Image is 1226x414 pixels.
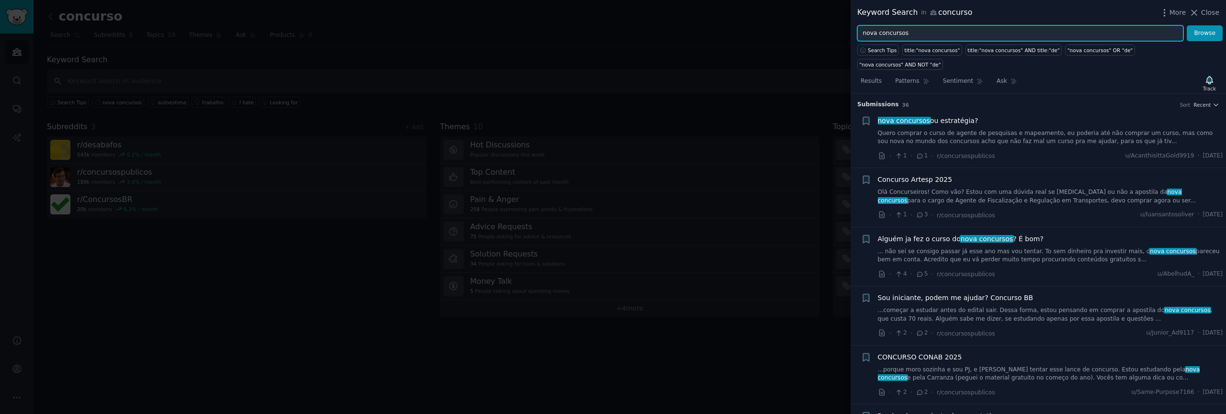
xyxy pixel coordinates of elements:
[916,329,928,337] span: 2
[902,102,909,108] span: 36
[1065,45,1135,56] a: "nova concursos" OR "de"
[1201,8,1219,18] span: Close
[1146,329,1194,337] span: u/Junior_Ad9117
[878,116,978,126] span: ou estratégia?
[921,9,926,17] span: in
[1164,307,1211,313] span: nova concursos
[916,152,928,160] span: 1
[857,59,943,70] a: "nova concursos" AND NOT "de"
[940,74,987,93] a: Sentiment
[857,25,1183,42] input: Try a keyword related to your business
[937,330,995,337] span: r/concursospublicos
[1203,211,1223,219] span: [DATE]
[960,235,1014,243] span: nova concursos
[1198,152,1200,160] span: ·
[889,387,891,397] span: ·
[892,74,932,93] a: Patterns
[937,271,995,278] span: r/concursospublicos
[878,189,1182,204] span: nova concursos
[1203,85,1216,92] div: Track
[993,74,1021,93] a: Ask
[937,389,995,396] span: r/concursospublicos
[857,45,899,56] button: Search Tips
[1180,101,1191,108] div: Sort
[997,77,1007,86] span: Ask
[878,293,1033,303] a: Sou iniciante, podem me ajudar? Concurso BB
[878,116,978,126] a: nova concursosou estratégia?
[878,234,1044,244] a: Alguém ja fez o curso donova concursos? É bom?
[1203,270,1223,279] span: [DATE]
[931,328,933,338] span: ·
[937,153,995,159] span: r/concursospublicos
[895,77,919,86] span: Patterns
[878,247,1223,264] a: ... não sei se consigo passar já esse ano mas vou tentar. To sem dinheiro pra investir mais, onov...
[878,352,962,362] a: CONCURSO CONAB 2025
[1149,248,1196,255] span: nova concursos
[910,387,912,397] span: ·
[1198,270,1200,279] span: ·
[1203,388,1223,397] span: [DATE]
[889,269,891,279] span: ·
[1203,152,1223,160] span: [DATE]
[889,210,891,220] span: ·
[878,188,1223,205] a: Olá Concurseiros! Como vão? Estou com uma dúvida real se [MEDICAL_DATA] ou não a apostila danova ...
[889,151,891,161] span: ·
[857,101,899,109] span: Submission s
[910,269,912,279] span: ·
[965,45,1062,56] a: title:"nova concursos" AND title:"de"
[877,117,931,124] span: nova concursos
[857,74,885,93] a: Results
[937,212,995,219] span: r/concursospublicos
[1189,8,1219,18] button: Close
[1158,270,1194,279] span: u/AbelhudA_
[910,328,912,338] span: ·
[1067,47,1133,54] div: "nova concursos" OR "de"
[910,151,912,161] span: ·
[895,329,907,337] span: 2
[895,211,907,219] span: 1
[943,77,973,86] span: Sentiment
[895,270,907,279] span: 4
[910,210,912,220] span: ·
[878,129,1223,146] a: Quero comprar o curso de agente de pesquisas e mapeamento, eu poderia até não comprar um curso, m...
[878,366,1223,382] a: ...porque moro sozinha e sou PJ, e [PERSON_NAME] tentar esse lance de concurso. Estou estudando p...
[878,234,1044,244] span: Alguém ja fez o curso do ? É bom?
[868,47,897,54] span: Search Tips
[1131,388,1194,397] span: u/Same-Purpose7166
[916,270,928,279] span: 5
[1193,101,1211,108] span: Recent
[895,388,907,397] span: 2
[1169,8,1186,18] span: More
[905,47,960,54] div: title:"nova concursos"
[861,77,882,86] span: Results
[1198,211,1200,219] span: ·
[1140,211,1194,219] span: u/luansantosoliver
[1193,101,1219,108] button: Recent
[1200,73,1219,93] button: Track
[916,211,928,219] span: 3
[931,151,933,161] span: ·
[895,152,907,160] span: 1
[916,388,928,397] span: 2
[1203,329,1223,337] span: [DATE]
[931,210,933,220] span: ·
[931,269,933,279] span: ·
[931,387,933,397] span: ·
[857,7,972,19] div: Keyword Search concurso
[902,45,962,56] a: title:"nova concursos"
[1159,8,1186,18] button: More
[860,61,941,68] div: "nova concursos" AND NOT "de"
[878,306,1223,323] a: ...começar a estudar antes do edital sair. Dessa forma, estou pensando em comprar a apostila dono...
[878,175,953,185] a: Concurso Artesp 2025
[1198,388,1200,397] span: ·
[1198,329,1200,337] span: ·
[967,47,1059,54] div: title:"nova concursos" AND title:"de"
[1125,152,1194,160] span: u/AcanthisittaGold9919
[889,328,891,338] span: ·
[1187,25,1223,42] button: Browse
